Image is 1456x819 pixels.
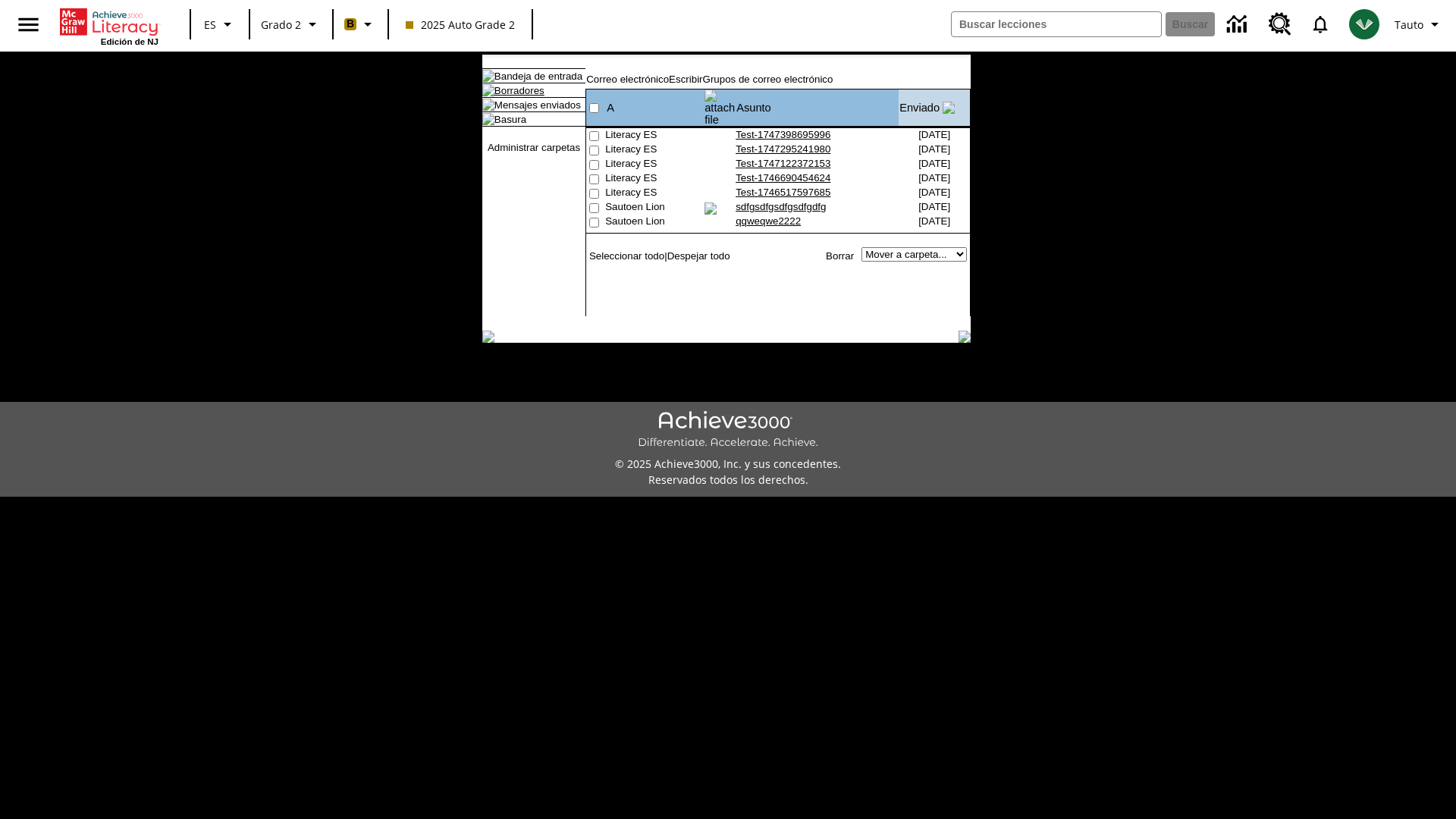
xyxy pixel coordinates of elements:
nobr: [DATE] [918,158,950,169]
a: sdfgsdfgsdfgsdfgdfg [736,201,826,212]
span: Edición de NJ [101,37,158,46]
a: Test-1746517597685 [736,187,830,198]
img: attach_icon.gif [704,202,717,215]
td: Literacy ES [605,143,704,158]
a: Escribir [669,74,702,85]
button: Abrir el menú lateral [6,2,51,47]
a: Centro de recursos, Se abrirá en una pestaña nueva. [1260,4,1301,45]
a: Bandeja de entrada [494,71,582,82]
img: table_footer_right.gif [959,331,971,343]
a: Notificaciones [1301,5,1340,44]
a: Borradores [494,85,544,96]
nobr: [DATE] [918,143,950,155]
img: folder_icon.gif [482,84,494,96]
a: Seleccionar todo [589,250,664,262]
a: Basura [494,114,526,125]
input: Buscar campo [952,12,1161,36]
span: ES [204,17,216,33]
img: folder_icon.gif [482,113,494,125]
td: | [586,247,730,264]
img: Achieve3000 Differentiate Accelerate Achieve [638,411,818,450]
a: Test-1746690454624 [736,172,830,184]
a: Test-1747295241980 [736,143,830,155]
td: Literacy ES [605,129,704,143]
a: Borrar [826,250,854,262]
td: Literacy ES [605,172,704,187]
span: B [347,14,354,33]
a: Correo electrónico [586,74,669,85]
img: folder_icon_pick.gif [482,99,494,111]
nobr: [DATE] [918,201,950,212]
button: Lenguaje: ES, Selecciona un idioma [196,11,244,38]
nobr: [DATE] [918,172,950,184]
a: Grupos de correo electrónico [703,74,833,85]
span: Grado 2 [261,17,301,33]
img: black_spacer.gif [585,316,971,317]
td: Sautoen Lion [605,215,704,230]
a: Mensajes enviados [494,99,581,111]
a: Test-1747398695996 [736,129,830,140]
button: Perfil/Configuración [1389,11,1450,38]
a: Asunto [736,102,771,114]
button: Boost El color de la clase es anaranjado claro. Cambiar el color de la clase. [338,11,383,38]
td: Sautoen Lion [605,201,704,215]
button: Escoja un nuevo avatar [1340,5,1389,44]
nobr: [DATE] [918,187,950,198]
a: qqweqwe2222 [736,215,801,227]
a: A [607,102,614,114]
td: Literacy ES [605,158,704,172]
img: arrow_down.gif [943,102,955,114]
a: Administrar carpetas [488,142,580,153]
img: folder_icon.gif [482,70,494,82]
img: table_footer_left.gif [482,331,494,343]
button: Grado: Grado 2, Elige un grado [255,11,328,38]
a: Enviado [899,102,940,114]
div: Portada [60,5,158,46]
td: Literacy ES [605,187,704,201]
img: avatar image [1349,9,1379,39]
a: Despejar todo [667,250,730,262]
span: 2025 Auto Grade 2 [406,17,515,33]
a: Centro de información [1218,4,1260,45]
img: attach file [704,89,735,126]
nobr: [DATE] [918,129,950,140]
nobr: [DATE] [918,215,950,227]
a: Test-1747122372153 [736,158,830,169]
span: Tauto [1395,17,1423,33]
